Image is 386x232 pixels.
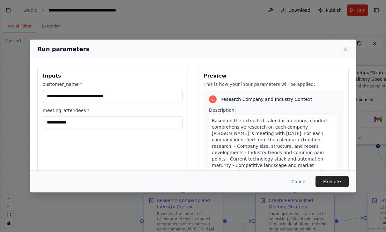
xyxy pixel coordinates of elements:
[315,176,349,187] button: Execute
[220,96,312,102] span: Research Company and Industry Context
[204,72,343,80] h3: Preview
[43,72,182,80] h3: Inputs
[209,95,217,103] div: 1
[204,81,343,87] p: This is how your input parameters will be applied:
[212,118,332,206] span: Based on the extracted calendar meetings, conduct comprehensive research on each company [PERSON_...
[209,108,236,113] span: Description:
[43,81,182,87] label: customer_name
[286,176,312,187] button: Cancel
[37,45,89,54] h2: Run parameters
[43,107,182,114] label: meeting_attendees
